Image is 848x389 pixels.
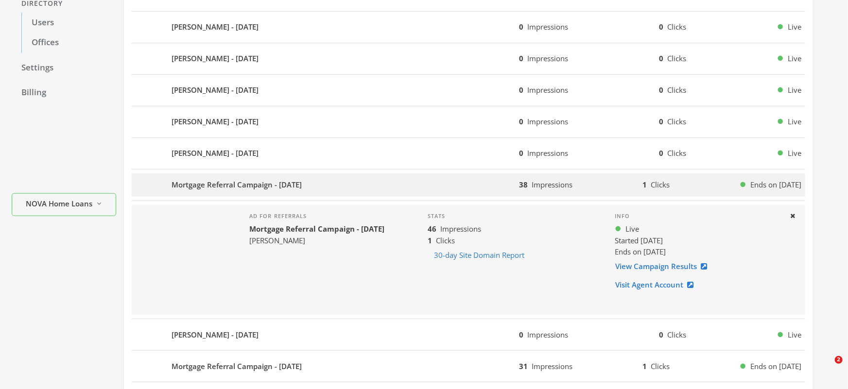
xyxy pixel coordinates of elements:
[428,236,432,245] b: 1
[835,356,843,364] span: 2
[527,53,568,63] span: Impressions
[249,235,384,246] div: [PERSON_NAME]
[667,148,686,158] span: Clicks
[519,148,523,158] b: 0
[132,355,805,378] button: Mortgage Referral Campaign - [DATE]31Impressions1ClicksEnds on [DATE]
[667,330,686,339] span: Clicks
[788,116,801,127] span: Live
[12,83,116,103] a: Billing
[532,361,572,371] span: Impressions
[615,257,713,275] a: View Campaign Results
[750,179,801,190] span: Ends on [DATE]
[519,330,523,339] b: 0
[642,361,647,371] b: 1
[750,361,801,372] span: Ends on [DATE]
[788,148,801,159] span: Live
[172,21,259,33] b: [PERSON_NAME] - [DATE]
[615,276,700,294] a: Visit Agent Account
[815,356,838,379] iframe: Intercom live chat
[651,361,670,371] span: Clicks
[519,53,523,63] b: 0
[172,53,259,64] b: [PERSON_NAME] - [DATE]
[519,180,528,189] b: 38
[172,179,302,190] b: Mortgage Referral Campaign - [DATE]
[527,148,568,158] span: Impressions
[132,47,805,70] button: [PERSON_NAME] - [DATE]0Impressions0ClicksLive
[26,198,92,209] span: NOVA Home Loans
[625,223,639,235] span: Live
[667,85,686,95] span: Clicks
[667,22,686,32] span: Clicks
[519,117,523,126] b: 0
[132,79,805,102] button: [PERSON_NAME] - [DATE]0Impressions0ClicksLive
[132,16,805,39] button: [PERSON_NAME] - [DATE]0Impressions0ClicksLive
[788,53,801,64] span: Live
[651,180,670,189] span: Clicks
[788,21,801,33] span: Live
[249,224,384,234] b: Mortgage Referral Campaign - [DATE]
[132,110,805,134] button: [PERSON_NAME] - [DATE]0Impressions0ClicksLive
[659,330,663,339] b: 0
[21,33,116,53] a: Offices
[659,85,663,95] b: 0
[788,85,801,96] span: Live
[172,85,259,96] b: [PERSON_NAME] - [DATE]
[642,180,647,189] b: 1
[172,116,259,127] b: [PERSON_NAME] - [DATE]
[132,173,805,197] button: Mortgage Referral Campaign - [DATE]38Impressions1ClicksEnds on [DATE]
[527,330,568,339] span: Impressions
[428,224,436,234] b: 46
[428,246,531,264] button: 30-day Site Domain Report
[659,53,663,63] b: 0
[527,22,568,32] span: Impressions
[519,22,523,32] b: 0
[615,247,666,256] span: Ends on [DATE]
[12,193,116,216] button: NOVA Home Loans
[788,329,801,340] span: Live
[172,148,259,159] b: [PERSON_NAME] - [DATE]
[519,85,523,95] b: 0
[440,224,481,234] span: Impressions
[532,180,572,189] span: Impressions
[132,142,805,165] button: [PERSON_NAME] - [DATE]0Impressions0ClicksLive
[527,117,568,126] span: Impressions
[132,323,805,346] button: [PERSON_NAME] - [DATE]0Impressions0ClicksLive
[249,213,384,220] h4: Ad for referrals
[667,53,686,63] span: Clicks
[659,148,663,158] b: 0
[21,13,116,33] a: Users
[172,361,302,372] b: Mortgage Referral Campaign - [DATE]
[12,58,116,78] a: Settings
[436,236,455,245] span: Clicks
[428,213,599,220] h4: Stats
[615,235,782,246] div: Started [DATE]
[519,361,528,371] b: 31
[615,213,782,220] h4: Info
[659,22,663,32] b: 0
[667,117,686,126] span: Clicks
[172,329,259,340] b: [PERSON_NAME] - [DATE]
[527,85,568,95] span: Impressions
[659,117,663,126] b: 0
